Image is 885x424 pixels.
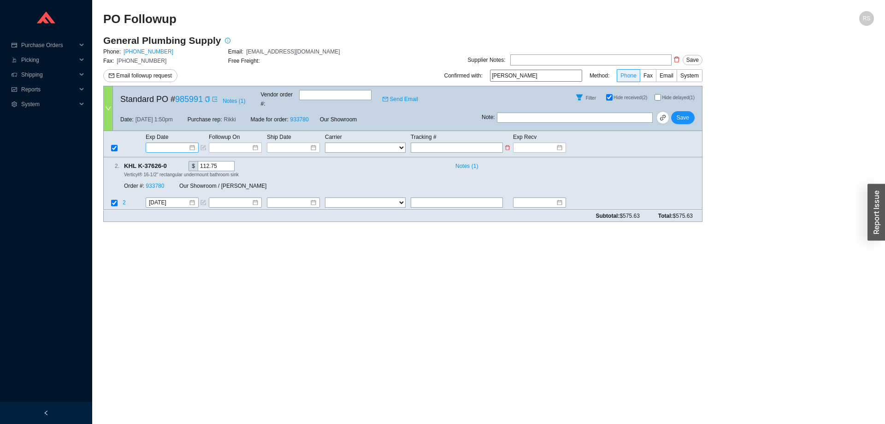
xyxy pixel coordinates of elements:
span: Picking [21,53,77,67]
span: Purchase Orders [21,38,77,53]
span: mail [383,96,388,102]
span: Followup On [209,134,240,140]
span: [PHONE_NUMBER] [117,58,166,64]
div: Confirmed with: Method: [444,69,702,82]
span: Tracking # [411,134,437,140]
div: Copy [205,95,210,104]
span: filter [572,94,586,101]
span: Vendor order # : [261,90,297,108]
span: Phone: [103,48,121,55]
span: Exp Recv [513,134,537,140]
span: Shipping [21,67,77,82]
span: 2 [123,200,127,206]
span: Made for order: [251,116,289,123]
span: Email: [228,48,243,55]
div: Copy [169,161,175,171]
span: Purchase rep: [188,115,222,124]
span: link [660,115,666,122]
span: Filter [586,96,596,101]
span: Our Showroom [320,115,357,124]
span: credit-card [11,42,18,48]
button: Save [683,55,702,65]
button: info-circle [221,34,234,47]
h2: PO Followup [103,11,681,27]
span: Notes ( 1 ) [223,96,245,106]
span: form [201,145,206,150]
span: [EMAIL_ADDRESS][DOMAIN_NAME] [246,48,340,55]
div: Supplier Notes: [468,55,506,65]
a: [PHONE_NUMBER] [124,48,173,55]
span: RS [863,11,871,26]
span: Fax [643,72,653,79]
input: 10/20/2025 [149,198,189,208]
span: Hide received (2) [614,95,647,100]
span: Our Showroom / [PERSON_NAME] [179,183,266,190]
a: 933780 [290,116,309,123]
span: export [212,96,218,102]
h3: General Plumbing Supply [103,34,221,47]
span: Verticyl® 16-1/2" rectangular undermount bathroom sink [124,172,239,177]
span: KHL K-37626-0 [124,161,175,171]
span: Notes ( 1 ) [455,161,478,171]
a: 933780 [146,183,164,190]
span: left [43,410,49,416]
span: Order #: [124,183,144,190]
a: link [656,111,669,124]
span: Carrier [325,134,342,140]
span: System [21,97,77,112]
span: Date: [120,115,134,124]
span: Reports [21,82,77,97]
span: Subtotal: [596,211,639,221]
span: copy [205,96,210,102]
span: mail [109,73,114,79]
button: Notes (1) [222,96,246,102]
button: mailEmail followup request [103,69,177,82]
span: Free Freight: [228,58,260,64]
button: Save [671,111,695,124]
div: 2 . [104,161,119,171]
span: System [680,72,699,79]
span: Email followup request [116,71,172,80]
button: Notes (1) [451,161,478,167]
span: down [105,105,112,112]
a: 985991 [175,95,203,104]
input: Hide received(2) [606,94,613,101]
span: Standard PO # [120,92,203,106]
span: Ship Date [267,134,291,140]
span: setting [11,102,18,107]
span: fund [11,87,18,92]
span: Fax: [103,58,114,64]
button: delete [672,53,682,66]
span: Rikki [224,115,236,124]
span: Exp Date [146,134,168,140]
span: Total: [658,211,693,221]
span: Note : [482,113,495,123]
span: $575.63 [619,213,639,219]
span: Phone [620,72,637,79]
span: [DATE] 1:50pm [136,115,173,124]
div: $ [189,161,198,171]
span: Save [686,55,699,65]
a: mailSend Email [383,95,418,104]
span: form [201,200,206,206]
input: Hide delayed(1) [655,94,661,101]
span: delete [672,56,681,63]
span: Save [677,113,689,122]
button: Filter [572,90,587,105]
span: info-circle [222,38,234,43]
span: delete [505,145,510,150]
span: $575.63 [673,213,693,219]
span: Email [660,72,673,79]
span: Hide delayed (1) [662,95,695,100]
a: export [212,95,218,104]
